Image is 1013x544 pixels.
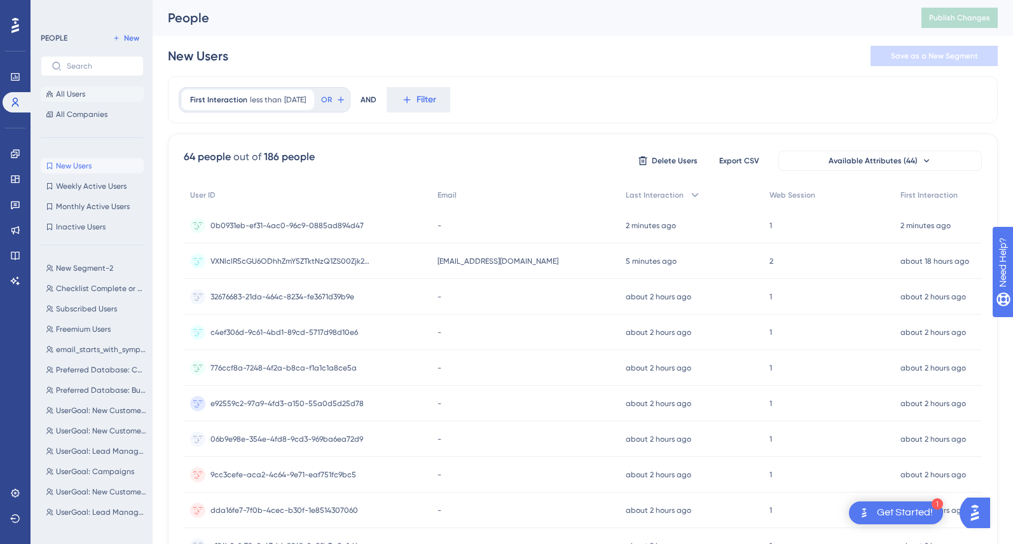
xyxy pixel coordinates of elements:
time: about 2 hours ago [626,506,691,515]
span: 1 [769,398,772,409]
div: 64 people [184,149,231,165]
span: 1 [769,363,772,373]
button: All Users [41,86,144,102]
span: OR [321,95,332,105]
span: All Companies [56,109,107,119]
span: [EMAIL_ADDRESS][DOMAIN_NAME] [438,256,558,266]
span: e92559c2-97a9-4fd3-a150-55a0d5d25d78 [210,398,364,409]
span: 1 [769,505,772,515]
span: 1 [769,292,772,302]
button: All Companies [41,107,144,122]
span: UserGoal: New Customers, Lead Management [56,405,146,416]
span: 32676683-21da-464c-8234-fe3671d39b9e [210,292,354,302]
button: New Segment-2 [41,261,151,276]
span: Preferred Database: Business [56,385,146,395]
span: Save as a New Segment [891,51,978,61]
span: Checklist Complete or Dismissed [56,283,146,294]
button: UserGoal: New Customers [41,484,151,500]
button: Save as a New Segment [871,46,998,66]
iframe: UserGuiding AI Assistant Launcher [960,494,998,532]
span: Export CSV [719,156,759,166]
span: 1 [769,434,772,444]
button: Checklist Complete or Dismissed [41,281,151,296]
span: Need Help? [30,3,79,18]
time: about 2 hours ago [626,399,691,408]
time: about 2 hours ago [900,435,966,444]
button: UserGoal: New Customers, Lead Management [41,403,151,418]
span: Web Session [769,190,815,200]
span: UserGoal: Campaigns [56,466,134,477]
span: 1 [769,470,772,480]
button: Preferred Database: Business [41,383,151,398]
div: 186 people [264,149,315,165]
span: Weekly Active Users [56,181,127,191]
button: Export CSV [707,151,771,171]
span: [DATE] [284,95,306,105]
span: Publish Changes [929,13,990,23]
span: Email [438,190,457,200]
button: email_starts_with_symphony [41,342,151,357]
div: AND [361,87,376,112]
div: 1 [932,498,943,510]
span: 9cc3cefe-aca2-4c64-9e71-eaf751fc9bc5 [210,470,356,480]
button: Filter [387,87,450,112]
time: 2 minutes ago [626,221,676,230]
span: Delete Users [652,156,698,166]
button: Preferred Database: Consumer [41,362,151,377]
span: UserGoal: Lead Management [56,507,146,517]
span: UserGoal: New Customers [56,487,146,497]
time: about 18 hours ago [900,257,969,266]
span: 776ccf8a-7248-4f2a-b8ca-f1a1c1a8ce5a [210,363,357,373]
span: 0b0931eb-ef31-4ac0-96c9-0885ad894d47 [210,221,364,231]
span: All Users [56,89,85,99]
button: Inactive Users [41,219,144,235]
time: about 2 hours ago [626,364,691,372]
time: 5 minutes ago [626,257,677,266]
div: Open Get Started! checklist, remaining modules: 1 [849,501,943,524]
button: Available Attributes (44) [778,151,982,171]
span: VXNlclR5cGU6ODhhZmY5ZTktNzQ1ZS00Zjk2LTkxYzUtN2U5M2I2MGI4MjRj [210,256,369,266]
button: Weekly Active Users [41,179,144,194]
button: UserGoal: Campaigns [41,464,151,479]
span: Last Interaction [626,190,684,200]
time: about 2 hours ago [900,399,966,408]
div: PEOPLE [41,33,67,43]
span: - [438,221,441,231]
span: New Segment-2 [56,263,113,273]
span: New Users [56,161,92,171]
button: Monthly Active Users [41,199,144,214]
button: Delete Users [636,151,699,171]
time: about 2 hours ago [900,328,966,337]
span: Monthly Active Users [56,201,130,212]
span: Inactive Users [56,222,106,232]
div: Get Started! [877,506,933,520]
time: about 2 hours ago [900,364,966,372]
time: about 2 hours ago [626,292,691,301]
img: launcher-image-alternative-text [857,505,872,520]
span: - [438,292,441,302]
span: - [438,505,441,515]
button: UserGoal: Lead Management, Campaigns [41,444,151,459]
span: - [438,363,441,373]
span: dda16fe7-7f0b-4cec-b30f-1e8514307060 [210,505,358,515]
button: OR [319,90,347,110]
span: - [438,327,441,337]
span: 2 [769,256,773,266]
span: First Interaction [190,95,247,105]
span: Subscribed Users [56,304,117,314]
span: Preferred Database: Consumer [56,365,146,375]
time: 2 minutes ago [900,221,951,230]
span: 06b9e98e-354e-4fd8-9cd3-969ba6ea72d9 [210,434,363,444]
time: about 2 hours ago [626,328,691,337]
span: User ID [190,190,216,200]
span: 1 [769,221,772,231]
button: Publish Changes [921,8,998,28]
button: Subscribed Users [41,301,151,316]
time: about 2 hours ago [626,435,691,444]
span: 1 [769,327,772,337]
div: People [168,9,890,27]
time: about 2 hours ago [900,470,966,479]
button: Freemium Users [41,322,151,337]
span: New [124,33,139,43]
